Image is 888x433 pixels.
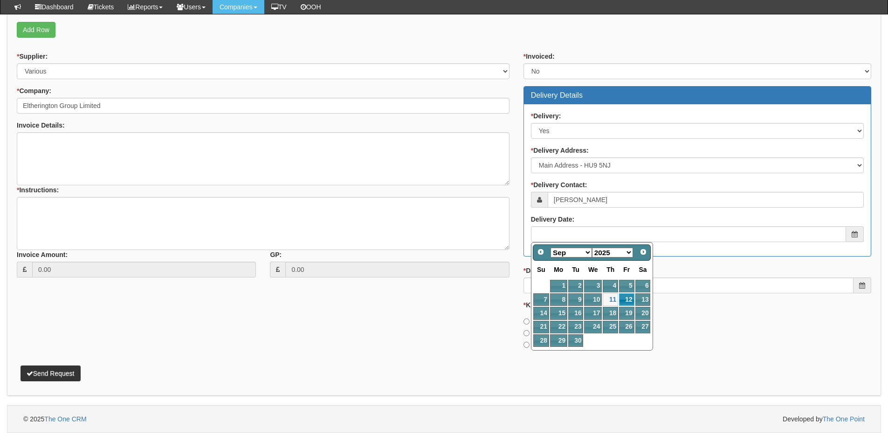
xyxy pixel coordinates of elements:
[531,111,561,121] label: Delivery:
[606,266,614,273] span: Thursday
[523,342,530,348] input: Invoice
[533,307,549,319] a: 14
[44,415,86,423] a: The One CRM
[17,52,48,61] label: Supplier:
[619,280,634,292] a: 5
[550,293,567,306] a: 8
[537,248,544,256] span: Prev
[603,280,618,292] a: 4
[568,334,583,347] a: 30
[523,300,555,310] label: Kit Fund:
[568,280,583,292] a: 2
[550,307,567,319] a: 15
[823,415,865,423] a: The One Point
[21,365,81,381] button: Send Request
[619,321,634,333] a: 26
[17,121,65,130] label: Invoice Details:
[17,250,68,259] label: Invoice Amount:
[534,246,547,259] a: Prev
[537,266,545,273] span: Sunday
[533,293,549,306] a: 7
[619,307,634,319] a: 19
[635,293,651,306] a: 13
[533,321,549,333] a: 21
[568,321,583,333] a: 23
[531,215,574,224] label: Delivery Date:
[635,321,651,333] a: 27
[584,321,602,333] a: 24
[17,185,59,195] label: Instructions:
[550,321,567,333] a: 22
[635,280,651,292] a: 6
[584,307,602,319] a: 17
[270,250,282,259] label: GP:
[635,307,651,319] a: 20
[523,340,553,349] label: Invoice
[523,266,583,275] label: Date Required By:
[783,414,865,424] span: Developed by
[523,318,530,325] input: From Kit Fund
[639,266,647,273] span: Saturday
[572,266,579,273] span: Tuesday
[584,293,602,306] a: 10
[603,307,618,319] a: 18
[531,146,589,155] label: Delivery Address:
[568,307,583,319] a: 16
[531,91,864,100] h3: Delivery Details
[533,334,549,347] a: 28
[619,293,634,306] a: 12
[550,280,567,292] a: 1
[523,330,530,336] input: Check Kit Fund
[523,52,555,61] label: Invoiced:
[554,266,563,273] span: Monday
[637,246,650,259] a: Next
[640,248,647,256] span: Next
[523,317,574,326] label: From Kit Fund
[531,180,587,189] label: Delivery Contact:
[523,328,578,338] label: Check Kit Fund
[584,280,602,292] a: 3
[603,321,618,333] a: 25
[17,86,51,95] label: Company:
[603,293,618,306] a: 11
[17,22,55,38] a: Add Row
[550,334,567,347] a: 29
[23,415,87,423] span: © 2025
[568,293,583,306] a: 9
[623,266,630,273] span: Friday
[588,266,598,273] span: Wednesday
